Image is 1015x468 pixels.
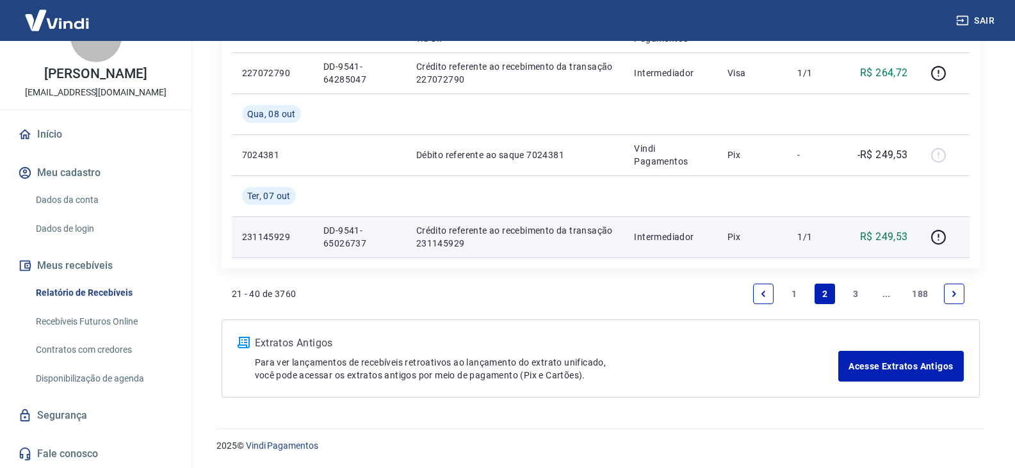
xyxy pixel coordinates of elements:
a: Segurança [15,401,176,430]
p: 231145929 [242,230,303,243]
p: Pix [727,149,777,161]
p: R$ 264,72 [860,65,908,81]
img: Vindi [15,1,99,40]
a: Recebíveis Futuros Online [31,309,176,335]
p: R$ 249,53 [860,229,908,245]
p: - [797,149,835,161]
button: Meus recebíveis [15,252,176,280]
a: Page 188 [907,284,933,304]
button: Meu cadastro [15,159,176,187]
a: Início [15,120,176,149]
a: Page 3 [845,284,866,304]
p: Extratos Antigos [255,335,839,351]
ul: Pagination [748,278,969,309]
span: Ter, 07 out [247,190,291,202]
a: Fale conosco [15,440,176,468]
a: Dados de login [31,216,176,242]
p: 21 - 40 de 3760 [232,287,296,300]
p: [PERSON_NAME] [44,67,147,81]
p: [EMAIL_ADDRESS][DOMAIN_NAME] [25,86,166,99]
p: Crédito referente ao recebimento da transação 227072790 [416,60,614,86]
a: Disponibilização de agenda [31,366,176,392]
p: Pix [727,230,777,243]
a: Page 2 is your current page [815,284,835,304]
p: Vindi Pagamentos [634,142,706,168]
a: Page 1 [784,284,804,304]
p: Débito referente ao saque 7024381 [416,149,614,161]
img: ícone [238,337,250,348]
p: 1/1 [797,230,835,243]
p: 227072790 [242,67,303,79]
p: Visa [727,67,777,79]
a: Relatório de Recebíveis [31,280,176,306]
a: Dados da conta [31,187,176,213]
span: Qua, 08 out [247,108,296,120]
a: Next page [944,284,964,304]
p: 1/1 [797,67,835,79]
p: Intermediador [634,67,706,79]
p: 7024381 [242,149,303,161]
a: Contratos com credores [31,337,176,363]
p: DD-9541-65026737 [323,224,396,250]
p: Para ver lançamentos de recebíveis retroativos ao lançamento do extrato unificado, você pode aces... [255,356,839,382]
p: DD-9541-64285047 [323,60,396,86]
a: Vindi Pagamentos [246,440,318,451]
a: Acesse Extratos Antigos [838,351,963,382]
p: 2025 © [216,439,984,453]
p: Crédito referente ao recebimento da transação 231145929 [416,224,614,250]
a: Previous page [753,284,774,304]
button: Sair [954,9,1000,33]
p: Intermediador [634,230,706,243]
a: Jump forward [876,284,897,304]
p: -R$ 249,53 [857,147,908,163]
